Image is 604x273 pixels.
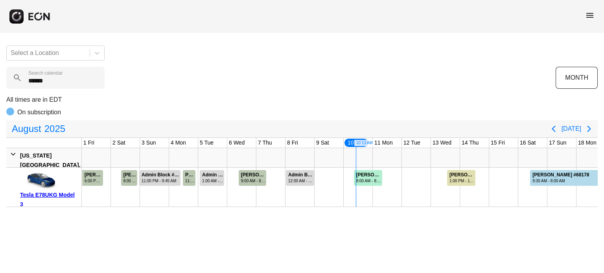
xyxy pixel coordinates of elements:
span: menu [585,11,595,20]
label: Search calendar [28,70,63,76]
div: 12:00 AM - 11:59 PM [288,178,313,184]
div: 9 Sat [315,138,331,148]
button: Previous page [546,121,562,137]
button: MONTH [556,67,598,89]
span: August [10,121,43,137]
div: Rented for 1 days by Panyanus Jansomwong Current status is completed [182,168,196,186]
div: 3 Sun [140,138,158,148]
div: Rented for 1 days by Admin Block Current status is rental [199,168,225,186]
div: 6:00 PM - 6:00 PM [85,178,102,184]
div: Rented for 1 days by Sandeep Wadhwa Current status is completed [238,168,267,186]
img: car [20,170,59,190]
div: [PERSON_NAME] #68178 [532,172,589,178]
div: 18 Mon [576,138,598,148]
div: Rented for 2 days by lanai lopez Current status is completed [82,168,103,186]
div: 8 Fri [285,138,300,148]
div: Panyanus Jansomwong #67248 [185,172,195,178]
div: [PERSON_NAME] #68690 [449,172,475,178]
div: 17 Sun [547,138,568,148]
div: 16 Sat [518,138,537,148]
div: 8:00 AM - 10:00 PM [123,178,136,184]
span: 2025 [43,121,67,137]
div: 10 Sun [344,138,369,148]
div: 5 Tue [198,138,215,148]
div: 8:00 AM - 8:00 AM [356,178,381,184]
p: All times are in EDT [6,95,598,104]
div: Rented for 1 days by Admin Block Current status is rental [285,168,315,186]
div: 11:00 AM - 10:00 PM [185,178,195,184]
div: 9:00 AM - 8:30 AM [241,178,265,184]
div: Rented for 1 days by HAYES KYDD Current status is completed [121,168,138,186]
div: [PERSON_NAME] #68258 [85,172,102,178]
div: 1:00 AM - 9:45 PM [202,178,223,184]
div: 4 Mon [169,138,188,148]
div: Tesla E78UKG Model 3 [20,190,79,209]
div: [PERSON_NAME] #68982 [241,172,265,178]
div: 1:00 PM - 1:00 PM [449,178,475,184]
div: Admin Block #68958 [202,172,223,178]
div: Admin Block #69015 [288,172,313,178]
div: 7 Thu [256,138,274,148]
div: Admin Block #68653 [142,172,180,178]
div: 11:00 PM - 9:45 AM [142,178,180,184]
div: 13 Wed [431,138,453,148]
div: Rented for 2 days by Admin Block Current status is rental [139,168,181,186]
div: 6 Wed [227,138,246,148]
div: 2 Sat [111,138,127,148]
button: [DATE] [562,122,581,136]
div: [PERSON_NAME] #68501 [123,172,136,178]
div: 1 Fri [82,138,96,148]
div: 12 Tue [402,138,422,148]
div: Rented for 1 days by nia murphy Current status is verified [447,168,476,186]
p: On subscription [17,108,61,117]
div: 15 Fri [489,138,506,148]
div: 14 Thu [460,138,480,148]
button: Next page [581,121,597,137]
div: [US_STATE][GEOGRAPHIC_DATA], [GEOGRAPHIC_DATA] [20,151,80,179]
div: Rented for 1 days by Kevin Galley Current status is rental [354,168,383,186]
button: August2025 [7,121,70,137]
div: 11 Mon [373,138,394,148]
div: [PERSON_NAME] #68911 [356,172,381,178]
div: 9:30 AM - 8:00 AM [532,178,589,184]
